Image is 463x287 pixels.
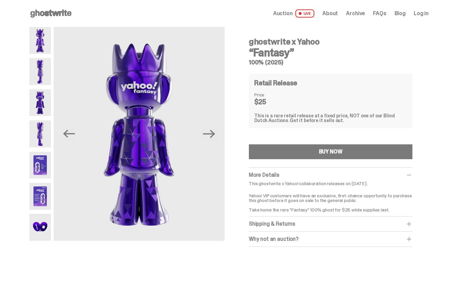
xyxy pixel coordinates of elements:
p: This ghostwrite x Yahoo! collaboration releases on [DATE]. [249,181,412,186]
a: FAQs [373,11,386,16]
span: More Details [249,171,279,178]
img: Yahoo-HG---3.png [54,27,225,241]
h5: 100% (2025) [249,59,412,65]
h4: ghostwrite x Yahoo [249,38,412,46]
dd: $25 [254,98,288,105]
img: Yahoo-HG---2.png [29,58,51,85]
button: BUY NOW [249,144,412,159]
dt: Price [254,92,288,97]
div: Shipping & Returns [249,221,412,227]
p: Yahoo! VIP customers will have an exclusive, first-chance opportunity to purchase this ghost befo... [249,189,412,212]
img: Yahoo-HG---1.png [29,27,51,54]
button: Previous [62,126,77,141]
button: Next [202,126,216,141]
h3: “Fantasy” [249,47,412,58]
a: About [322,11,338,16]
img: Yahoo-HG---6.png [29,183,51,210]
span: Get it before it sells out. [290,117,344,123]
h4: Retail Release [254,80,297,86]
div: BUY NOW [319,149,343,154]
span: LIVE [295,9,315,18]
a: Auction LIVE [273,9,314,18]
span: Auction [273,11,293,16]
div: Why not an auction? [249,236,412,242]
img: Yahoo-HG---3.png [29,89,51,116]
img: Yahoo-HG---4.png [29,120,51,147]
a: Log in [414,11,429,16]
img: Yahoo-HG---5.png [29,152,51,179]
img: Yahoo-HG---7.png [29,214,51,241]
div: This is a rare retail release at a fixed price, NOT one of our Blind Dutch Auctions. [254,113,407,123]
a: Blog [395,11,406,16]
a: Archive [346,11,365,16]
